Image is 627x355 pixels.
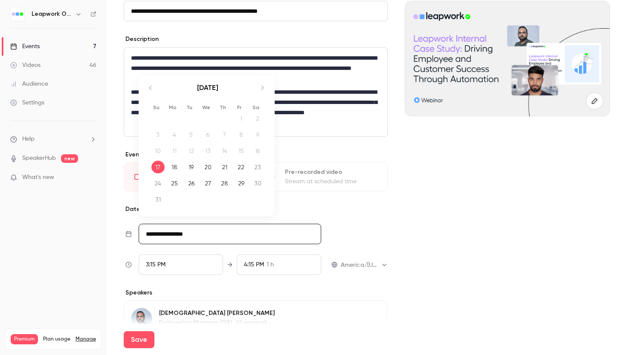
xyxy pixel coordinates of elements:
iframe: Noticeable Trigger [86,174,96,182]
div: Pre-recorded videoStream at scheduled time [257,162,387,191]
div: Audience [10,80,48,88]
td: Friday, August 29, 2025 [233,175,250,191]
div: LiveGo live at scheduled time [124,162,254,191]
small: Mo [169,104,177,110]
td: Selected. Sunday, August 17, 2025 [150,159,166,175]
span: 1 h [267,260,274,269]
div: 20 [201,161,215,173]
td: Tuesday, August 19, 2025 [183,159,200,175]
div: 14 [218,144,231,157]
section: description [124,47,388,137]
div: Stream at scheduled time [285,177,377,186]
div: To [237,254,321,275]
span: Premium [11,334,38,344]
td: Not available. Monday, August 11, 2025 [166,143,183,159]
div: 5 [185,128,198,141]
td: Not available. Wednesday, August 13, 2025 [200,143,216,159]
td: Not available. Sunday, August 3, 2025 [150,127,166,143]
div: 29 [235,177,248,190]
div: 25 [168,177,181,190]
h6: Leapwork Online Event [32,10,72,18]
div: 4 [168,128,181,141]
span: 3:15 PM [146,262,165,268]
div: 18 [168,161,181,173]
div: 28 [218,177,231,190]
span: Help [22,135,35,144]
td: Not available. Tuesday, August 5, 2025 [183,127,200,143]
td: Not available. Friday, August 15, 2025 [233,143,250,159]
div: Events [10,42,40,51]
div: 22 [235,161,248,173]
div: From [139,254,223,275]
td: Not available. Wednesday, August 6, 2025 [200,127,216,143]
div: 19 [185,161,198,173]
div: 27 [201,177,215,190]
img: Vaibhav Kumar [131,308,152,329]
a: Manage [75,336,96,343]
div: 26 [185,177,198,190]
td: Not available. Saturday, August 16, 2025 [250,143,266,159]
span: new [61,154,78,163]
td: Not available. Tuesday, August 12, 2025 [183,143,200,159]
span: Plan usage [43,336,70,343]
p: Event type [124,150,388,159]
small: Fr [237,104,241,110]
div: 21 [218,161,231,173]
span: 4:15 PM [244,262,264,268]
td: Sunday, August 24, 2025 [150,175,166,191]
td: Thursday, August 28, 2025 [216,175,233,191]
div: 13 [201,144,215,157]
td: Not available. Monday, August 4, 2025 [166,127,183,143]
td: Saturday, August 30, 2025 [250,175,266,191]
span: What's new [22,173,54,182]
div: 31 [151,193,165,206]
td: Wednesday, August 20, 2025 [200,159,216,175]
small: Su [153,104,160,110]
td: Tuesday, August 26, 2025 [183,175,200,191]
small: Th [220,104,226,110]
label: Description [124,35,159,43]
div: 3 [151,128,165,141]
div: America/[US_STATE] [341,261,388,269]
div: 24 [151,177,165,190]
div: 7 [218,128,231,141]
div: 30 [251,177,264,190]
td: Not available. Thursday, August 7, 2025 [216,127,233,143]
div: 12 [185,144,198,157]
p: Speakers [124,289,388,297]
img: Leapwork Online Event [11,7,24,21]
td: Sunday, August 31, 2025 [150,191,166,208]
div: Calendar [139,76,274,216]
div: editor [124,48,387,136]
strong: [DATE] [197,84,218,92]
td: Not available. Saturday, August 9, 2025 [250,127,266,143]
td: Saturday, August 23, 2025 [250,159,266,175]
td: Monday, August 25, 2025 [166,175,183,191]
div: 8 [235,128,248,141]
small: Sa [253,104,259,110]
small: Tu [186,104,192,110]
td: Not available. Friday, August 1, 2025 [233,110,250,127]
div: 6 [201,128,215,141]
td: Not available. Friday, August 8, 2025 [233,127,250,143]
div: 1 [235,112,248,125]
div: 15 [235,144,248,157]
td: Not available. Saturday, August 2, 2025 [250,110,266,127]
input: Tue, Feb 17, 2026 [139,224,321,244]
td: Wednesday, August 27, 2025 [200,175,216,191]
div: Settings [10,98,44,107]
small: We [202,104,210,110]
div: Vaibhav Kumar[DEMOGRAPHIC_DATA] [PERSON_NAME]Engineering Manager (QA), @Leapwork [124,300,388,336]
p: Date and time [124,205,388,214]
td: Monday, August 18, 2025 [166,159,183,175]
td: Friday, August 22, 2025 [233,159,250,175]
div: 9 [251,128,264,141]
a: SpeakerHub [22,154,56,163]
div: 16 [251,144,264,157]
div: 17 [151,161,165,173]
div: 2 [251,112,264,125]
div: 10 [151,144,165,157]
div: 23 [251,161,264,173]
td: Not available. Sunday, August 10, 2025 [150,143,166,159]
p: [DEMOGRAPHIC_DATA] [PERSON_NAME] [159,309,275,317]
